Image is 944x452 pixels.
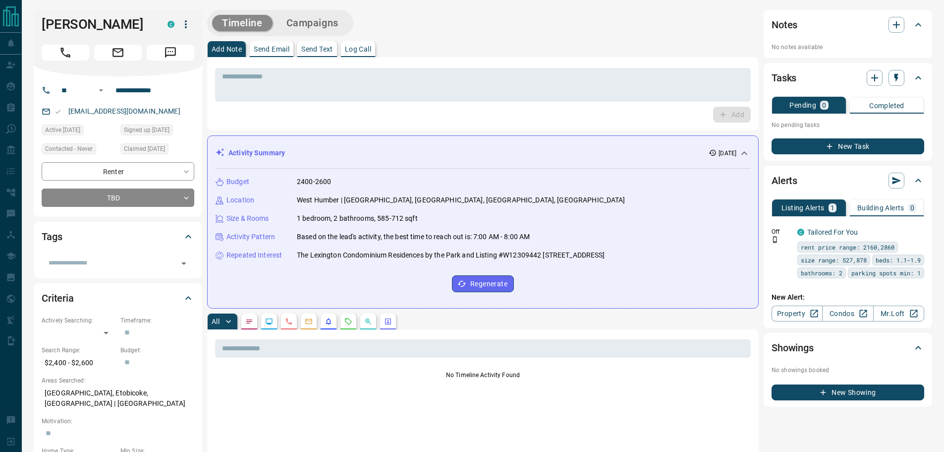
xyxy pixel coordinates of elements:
p: Activity Pattern [226,232,275,242]
p: 1 [831,204,834,211]
button: New Task [772,138,924,154]
p: Send Text [301,46,333,53]
p: Off [772,227,791,236]
p: Send Email [254,46,289,53]
p: Location [226,195,254,205]
p: Based on the lead's activity, the best time to reach out is: 7:00 AM - 8:00 AM [297,232,530,242]
button: Open [177,257,191,270]
button: Campaigns [277,15,348,31]
p: [DATE] [719,149,736,158]
span: beds: 1.1-1.9 [876,255,921,265]
span: bathrooms: 2 [801,268,842,278]
a: Condos [822,306,873,322]
div: Tags [42,225,194,249]
span: Claimed [DATE] [124,144,165,154]
svg: Opportunities [364,318,372,325]
div: TBD [42,189,194,207]
div: Sun Aug 10 2025 [120,143,194,157]
a: [EMAIL_ADDRESS][DOMAIN_NAME] [68,107,180,115]
div: Tasks [772,66,924,90]
p: Pending [789,102,816,109]
p: Building Alerts [857,204,904,211]
button: Regenerate [452,275,514,292]
p: Activity Summary [228,148,285,158]
svg: Agent Actions [384,318,392,325]
span: Call [42,45,89,61]
div: condos.ca [797,229,804,236]
span: Message [147,45,194,61]
span: size range: 527,878 [801,255,867,265]
a: Property [772,306,823,322]
div: Activity Summary[DATE] [216,144,750,162]
p: Budget [226,177,249,187]
div: Showings [772,336,924,360]
p: $2,400 - $2,600 [42,355,115,371]
span: Signed up [DATE] [124,125,169,135]
p: The Lexington Condominium Residences by the Park and Listing #W12309442 [STREET_ADDRESS] [297,250,605,260]
span: parking spots min: 1 [851,268,921,278]
div: Renter [42,162,194,181]
p: Budget: [120,346,194,355]
svg: Notes [245,318,253,325]
button: Open [95,84,107,96]
p: Timeframe: [120,316,194,325]
h2: Showings [772,340,814,356]
h2: Tags [42,229,62,245]
p: Areas Searched: [42,376,194,385]
p: Actively Searching: [42,316,115,325]
p: Size & Rooms [226,213,269,224]
p: All [212,318,220,325]
div: condos.ca [167,21,174,28]
p: West Humber | [GEOGRAPHIC_DATA], [GEOGRAPHIC_DATA], [GEOGRAPHIC_DATA], [GEOGRAPHIC_DATA] [297,195,625,205]
p: Search Range: [42,346,115,355]
svg: Lead Browsing Activity [265,318,273,325]
p: 0 [822,102,826,109]
svg: Calls [285,318,293,325]
h2: Notes [772,17,797,33]
button: New Showing [772,385,924,400]
h2: Alerts [772,173,797,189]
p: Motivation: [42,417,194,426]
p: No pending tasks [772,118,924,132]
p: New Alert: [772,292,924,303]
p: Log Call [345,46,371,53]
p: 0 [910,204,914,211]
h1: [PERSON_NAME] [42,16,153,32]
h2: Criteria [42,290,74,306]
p: Repeated Interest [226,250,282,260]
svg: Listing Alerts [325,318,333,325]
p: 1 bedroom, 2 bathrooms, 585-712 sqft [297,213,418,224]
h2: Tasks [772,70,796,86]
span: rent price range: 2160,2860 [801,242,894,252]
a: Tailored For You [807,228,858,236]
div: Alerts [772,169,924,193]
p: Add Note [212,46,242,53]
p: Listing Alerts [781,204,825,211]
div: Notes [772,13,924,37]
svg: Requests [344,318,352,325]
p: No showings booked [772,366,924,375]
span: Email [94,45,142,61]
p: No Timeline Activity Found [215,371,751,380]
svg: Push Notification Only [772,236,778,243]
p: Completed [869,102,904,109]
span: Active [DATE] [45,125,80,135]
button: Timeline [212,15,273,31]
a: Mr.Loft [873,306,924,322]
span: Contacted - Never [45,144,93,154]
svg: Emails [305,318,313,325]
p: No notes available [772,43,924,52]
div: Sun Aug 10 2025 [120,125,194,138]
p: 2400-2600 [297,177,331,187]
svg: Email Valid [55,108,61,115]
div: Sun Aug 10 2025 [42,125,115,138]
p: [GEOGRAPHIC_DATA], Etobicoke, [GEOGRAPHIC_DATA] | [GEOGRAPHIC_DATA] [42,385,194,412]
div: Criteria [42,286,194,310]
